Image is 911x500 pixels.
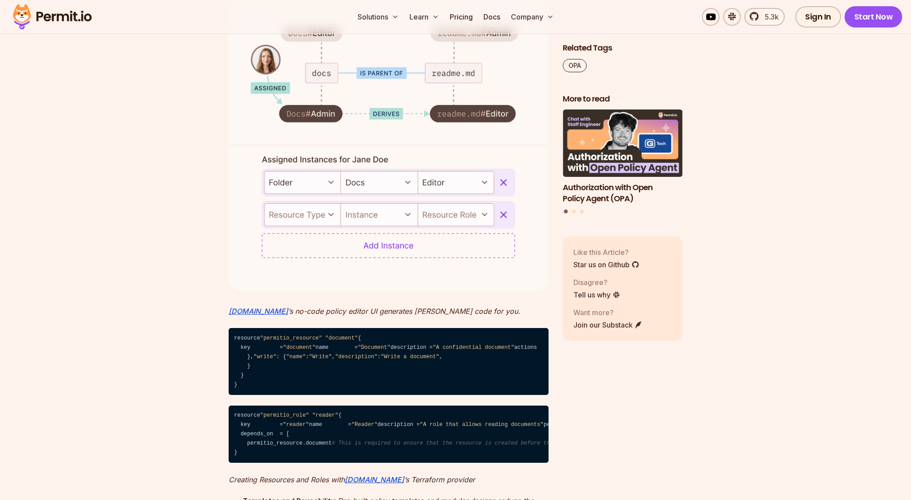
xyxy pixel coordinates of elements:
[507,8,557,26] button: Company
[573,320,642,330] a: Join our Substack
[260,335,322,341] span: "permitio_resource"
[446,8,476,26] a: Pricing
[354,8,402,26] button: Solutions
[312,412,339,418] span: "reader"
[260,412,309,418] span: "permitio_role"
[345,475,404,484] a: [DOMAIN_NAME]
[325,335,358,341] span: "document"
[480,8,504,26] a: Docs
[795,6,841,27] a: Sign In
[563,110,682,177] img: Authorization with Open Policy Agent (OPA)
[563,43,682,54] h2: Related Tags
[563,59,587,72] a: OPA
[563,94,682,105] h2: More to read
[563,182,682,204] h3: Authorization with Open Policy Agent (OPA)
[564,210,568,214] button: Go to slide 1
[580,210,584,214] button: Go to slide 3
[283,422,309,428] span: "reader"
[358,344,391,351] span: "Document"
[573,289,620,300] a: Tell us why
[406,8,443,26] button: Learn
[229,475,345,484] em: Creating Resources and Roles with
[351,422,378,428] span: "Reader"
[286,354,306,360] span: "name"
[573,277,620,288] p: Disagree?
[759,12,779,22] span: 5.3k
[309,354,331,360] span: "Write"
[433,344,514,351] span: "A confidential document"
[381,354,439,360] span: "Write a document"
[229,307,288,316] a: [DOMAIN_NAME]
[229,406,549,463] code: resource { key = name = description = permissions = [ ] = [] depends_on = [ permitio_resource.doc...
[572,210,576,214] button: Go to slide 2
[420,422,543,428] span: "A role that allows reading documents"
[404,475,475,484] em: ’s Terraform provider
[573,247,639,258] p: Like this Article?
[563,110,682,204] li: 1 of 3
[563,110,682,204] a: Authorization with Open Policy Agent (OPA)Authorization with Open Policy Agent (OPA)
[573,307,642,318] p: Want more?
[573,259,639,270] a: Star us on Github
[845,6,903,27] a: Start Now
[288,307,520,316] em: ’s no-code policy editor UI generates [PERSON_NAME] code for you.
[283,344,316,351] span: "document"
[9,2,96,32] img: Permit logo
[563,110,682,215] div: Posts
[229,328,549,395] code: resource { key = name = description = actions = { : { : , : , }, : { : , : , } } }
[744,8,785,26] a: 5.3k
[335,354,378,360] span: "description"
[332,440,677,446] span: # This is required to ensure that the resource is created before the role (for the permissions as...
[253,354,276,360] span: "write"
